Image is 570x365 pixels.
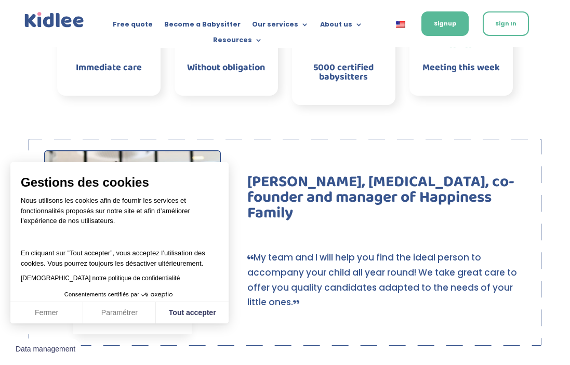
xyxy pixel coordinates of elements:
[213,36,262,48] a: Resources
[45,151,220,296] img: IMG_5058
[21,175,218,190] span: Gestions des cookies
[421,11,469,36] a: Signup
[252,21,309,32] a: Our services
[10,302,83,324] button: Fermer
[83,302,156,324] button: Paramétrer
[164,21,241,32] a: Become a Babysitter
[320,21,363,32] a: About us
[59,288,180,302] button: Consentements certifiés par
[21,275,180,282] a: [DEMOGRAPHIC_DATA] notre politique de confidentialité
[23,10,86,30] a: Kidlee Logo
[76,60,142,75] span: Immediate care
[113,21,153,32] a: Free quote
[141,279,173,310] svg: Axeptio
[247,250,526,310] p: My team and I will help you find the ideal person to accompany your child all year round! We take...
[396,21,405,28] img: English
[247,174,526,226] h2: [PERSON_NAME], [MEDICAL_DATA], co-founder and manager of Happiness Family
[313,60,374,84] span: 5000 certified babysitters
[422,60,500,75] span: Meeting this week
[187,60,265,75] span: Without obligation
[16,345,75,354] span: Data management
[156,302,229,324] button: Tout accepter
[23,10,86,30] img: logo_kidlee_blue
[21,238,218,269] p: En cliquant sur ”Tout accepter”, vous acceptez l’utilisation des cookies. Vous pourrez toujours l...
[21,195,218,233] p: Nous utilisons les cookies afin de fournir les services et fonctionnalités proposés sur notre sit...
[9,338,82,360] button: Fermer le widget sans consentement
[64,292,139,297] span: Consentements certifiés par
[483,11,529,36] a: Sign In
